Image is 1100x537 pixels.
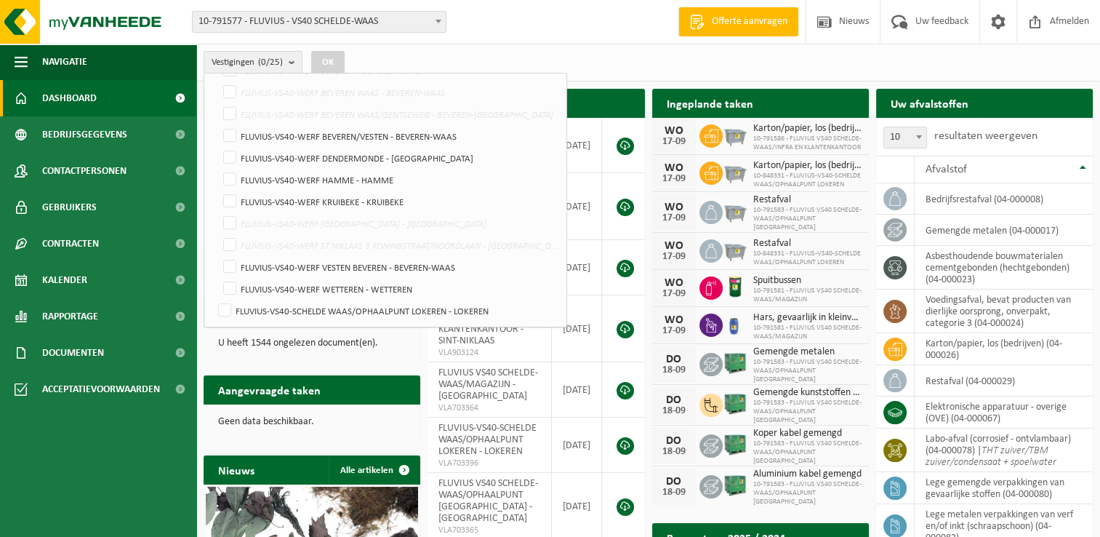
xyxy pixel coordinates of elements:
h2: Ingeplande taken [652,89,768,117]
td: asbesthoudende bouwmaterialen cementgebonden (hechtgebonden) (04-000023) [915,246,1093,290]
label: FLUVIUS-VS40-SCHELDE WAAS/OPHAALPUNT LOKEREN - LOKEREN [215,300,558,322]
span: 10-791583 - FLUVIUS VS40 SCHELDE-WAAS/OPHAALPUNT [GEOGRAPHIC_DATA] [753,358,862,384]
img: WB-2500-GAL-GY-01 [723,199,747,223]
div: WO [659,277,688,289]
span: FLUVIUS VS40 SCHELDE-WAAS/OPHAALPUNT [GEOGRAPHIC_DATA] - [GEOGRAPHIC_DATA] [438,478,538,524]
span: Dashboard [42,80,97,116]
span: Rapportage [42,298,98,335]
td: [DATE] [552,362,602,418]
span: Contactpersonen [42,153,127,189]
span: Gebruikers [42,189,97,226]
span: Restafval [753,194,862,206]
div: 17-09 [659,137,688,147]
div: 17-09 [659,213,688,223]
span: 10-791577 - FLUVIUS - VS40 SCHELDE-WAAS [192,11,446,33]
td: [DATE] [552,295,602,362]
span: 10-791583 - FLUVIUS VS40 SCHELDE-WAAS/OPHAALPUNT [GEOGRAPHIC_DATA] [753,206,862,232]
div: 17-09 [659,289,688,299]
span: 10-791583 - FLUVIUS VS40 SCHELDE-WAAS/OPHAALPUNT [GEOGRAPHIC_DATA] [753,399,862,425]
count: (0/25) [258,57,283,67]
span: 10 [884,127,926,148]
img: PB-HB-1400-HPE-GN-01 [723,473,747,498]
h2: Uw afvalstoffen [876,89,983,117]
button: Vestigingen(0/25) [204,51,302,73]
span: FLUVIUS VS40 SCHELDE-WAAS/MAGAZIJN - [GEOGRAPHIC_DATA] [438,367,538,402]
span: Bedrijfsgegevens [42,116,127,153]
span: FLUVIUS-VS40-SCHELDE WAAS/OPHAALPUNT LOKEREN - LOKEREN [438,423,537,457]
span: Restafval [753,238,862,250]
td: elektronische apparatuur - overige (OVE) (04-000067) [915,397,1093,429]
label: FLUVIUS-VS40-WERF ST NIKLAAS 3 KONINGSTRAAT/NOORDLAAN - [GEOGRAPHIC_DATA] [220,234,558,256]
span: VLA703396 [438,458,539,469]
img: LP-OT-00060-HPE-21 [723,311,747,336]
label: FLUVIUS-VS40-WERF KRUIBEKE - KRUIBEKE [220,191,558,212]
p: Geen data beschikbaar. [218,417,406,427]
td: lege gemengde verpakkingen van gevaarlijke stoffen (04-000080) [915,472,1093,504]
label: FLUVIUS-VS40-WERF HAMME - HAMME [220,169,558,191]
span: 10-848331 - FLUVIUS-VS40-SCHELDE WAAS/OPHAALPUNT LOKEREN [753,250,862,267]
td: gemengde metalen (04-000017) [915,215,1093,246]
i: THT zuiver/TBM zuiver/condensaat + spoelwater [926,445,1056,468]
span: Karton/papier, los (bedrijven) [753,160,862,172]
span: 10-791586 - FLUVIUS VS40 SCHELDE-WAAS/INFRA EN KLANTENKANTOOR [753,135,862,152]
td: karton/papier, los (bedrijven) (04-000026) [915,333,1093,365]
div: DO [659,394,688,406]
img: WB-2500-GAL-GY-01 [723,237,747,262]
label: FLUVIUS-VS40-WERF DENDERMONDE - [GEOGRAPHIC_DATA] [220,147,558,169]
span: 10-791581 - FLUVIUS VS40 SCHELDE-WAAS/MAGAZIJN [753,287,862,304]
label: FLUVIUS-VS40-WERF [GEOGRAPHIC_DATA] - [GEOGRAPHIC_DATA] [220,212,558,234]
img: PB-HB-1400-HPE-GN-01 [723,432,747,457]
span: Kalender [42,262,87,298]
span: Afvalstof [926,164,967,175]
span: VLA703364 [438,402,539,414]
span: VLA903124 [438,347,539,359]
span: Offerte aanvragen [708,15,791,29]
label: FLUVIUS-VS40-WERF WETTEREN - WETTEREN [220,278,558,300]
div: WO [659,162,688,174]
span: Karton/papier, los (bedrijven) [753,123,862,135]
div: 17-09 [659,252,688,262]
span: 10-791583 - FLUVIUS VS40 SCHELDE-WAAS/OPHAALPUNT [GEOGRAPHIC_DATA] [753,480,862,506]
label: FLUVIUS-VS40-WERF BEVEREN WAAS/GENTSEWEG - BEVEREN-[GEOGRAPHIC_DATA] [220,103,558,125]
span: Hars, gevaarlijk in kleinverpakking [753,312,862,324]
a: Offerte aanvragen [678,7,798,36]
div: WO [659,125,688,137]
div: 18-09 [659,488,688,498]
img: WB-2500-GAL-GY-01 [723,159,747,184]
span: 10-848331 - FLUVIUS-VS40-SCHELDE WAAS/OPHAALPUNT LOKEREN [753,172,862,189]
img: PB-HB-1400-HPE-GN-01 [723,391,747,416]
h2: Aangevraagde taken [204,375,335,404]
span: Acceptatievoorwaarden [42,371,160,407]
div: 18-09 [659,365,688,375]
div: 18-09 [659,447,688,457]
span: VLA703365 [438,525,539,536]
div: DO [659,476,688,488]
div: DO [659,354,688,365]
td: voedingsafval, bevat producten van dierlijke oorsprong, onverpakt, categorie 3 (04-000024) [915,290,1093,333]
td: [DATE] [552,418,602,473]
div: 17-09 [659,174,688,184]
div: 18-09 [659,406,688,416]
td: restafval (04-000029) [915,365,1093,397]
div: 17-09 [659,326,688,336]
a: Alle artikelen [329,456,419,485]
span: 10-791577 - FLUVIUS - VS40 SCHELDE-WAAS [193,12,446,32]
span: 10-791583 - FLUVIUS VS40 SCHELDE-WAAS/OPHAALPUNT [GEOGRAPHIC_DATA] [753,439,862,466]
td: [DATE] [552,118,602,173]
td: [DATE] [552,240,602,295]
img: PB-HB-1400-HPE-GN-01 [723,351,747,375]
div: DO [659,435,688,447]
span: Koper kabel gemengd [753,428,862,439]
label: resultaten weergeven [934,130,1037,142]
label: FLUVIUS-VS40-WERF BEVEREN/VESTEN - BEVEREN-WAAS [220,125,558,147]
p: U heeft 1544 ongelezen document(en). [218,338,406,349]
button: OK [311,51,345,74]
img: WB-2500-GAL-GY-01 [723,122,747,147]
div: WO [659,314,688,326]
span: 10-791581 - FLUVIUS VS40 SCHELDE-WAAS/MAGAZIJN [753,324,862,341]
span: Spuitbussen [753,275,862,287]
div: WO [659,202,688,213]
td: labo-afval (corrosief - ontvlambaar) (04-000078) | [915,429,1093,472]
h2: Nieuws [204,456,269,484]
